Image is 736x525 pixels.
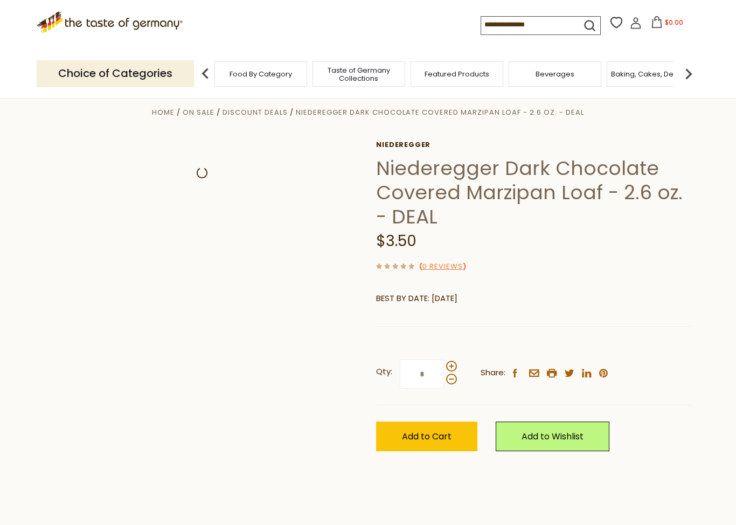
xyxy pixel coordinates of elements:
span: ( ) [419,261,466,271]
a: Niederegger [376,141,691,149]
a: Niederegger Dark Chocolate Covered Marzipan Loaf - 2.6 oz. - DEAL [296,107,584,117]
a: Featured Products [425,70,489,78]
span: $3.50 [376,230,416,251]
a: Food By Category [230,70,292,78]
span: Add to Cart [402,430,452,443]
a: Add to Wishlist [496,422,609,451]
a: Beverages [536,70,574,78]
button: Add to Cart [376,422,477,451]
a: Discount Deals [223,107,288,117]
strong: Qty: [376,365,392,379]
a: Home [152,107,175,117]
span: $0.00 [665,18,683,27]
a: 0 Reviews [422,261,463,272]
p: BEST BY DATE: [DATE] [376,292,691,305]
a: Taste of Germany Collections [316,66,402,82]
button: $0.00 [644,16,690,32]
input: Qty: [400,359,444,389]
img: previous arrow [195,63,216,85]
h1: Niederegger Dark Chocolate Covered Marzipan Loaf - 2.6 oz. - DEAL [376,156,691,229]
a: Baking, Cakes, Desserts [611,70,695,78]
img: next arrow [678,63,699,85]
a: On Sale [183,107,214,117]
p: Choice of Categories [37,60,194,87]
span: Share: [481,366,505,380]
